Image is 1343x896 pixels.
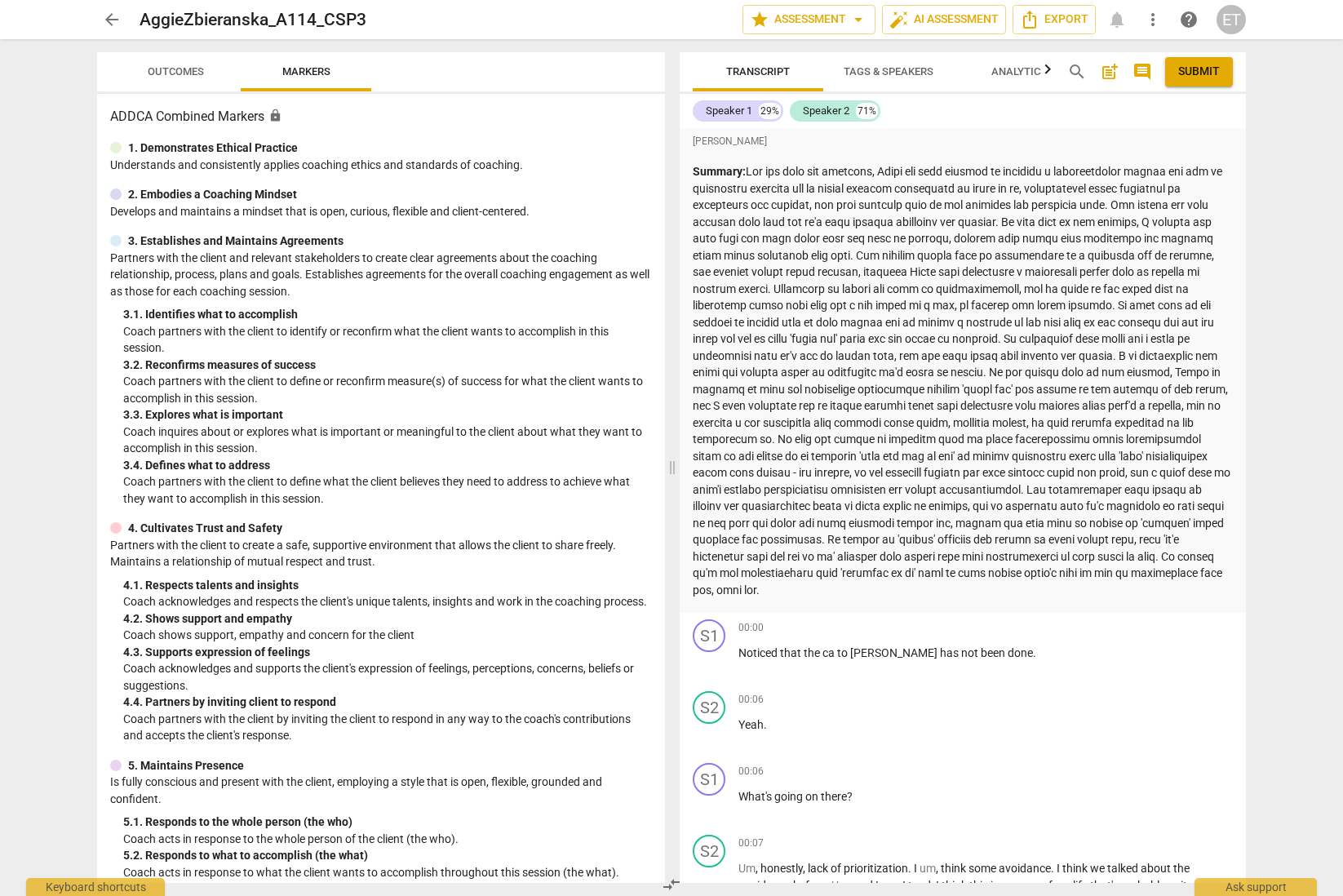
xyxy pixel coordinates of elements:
span: , [936,862,941,875]
span: been [981,646,1008,659]
div: Speaker 2 [803,103,849,119]
button: Please Do Not Submit until your Assessment is Complete [1165,57,1233,86]
span: Assessment is enabled for this document. The competency model is locked and follows the assessmen... [268,109,282,122]
p: 3. Establishes and Maintains Agreements [128,233,344,250]
h3: ADDCA Combined Markers [110,107,652,126]
span: of [1042,879,1055,892]
div: 5. 2. Responds to what to accomplish (the what) [123,847,652,864]
span: Filler word [920,862,936,875]
p: Develops and maintains a mindset that is open, curious, flexible and client-centered. [110,203,652,220]
p: Partners with the client and relevant stakeholders to create clear agreements about the coaching ... [110,250,652,300]
span: compare_arrows [662,875,681,894]
p: Coach inquires about or explores what is important or meaningful to the client about what they wa... [123,424,652,457]
span: to [837,646,850,659]
span: auto_fix_high [889,10,909,29]
span: some [968,862,999,875]
span: [PERSON_NAME] [850,646,940,659]
p: 2. Embodies a Coaching Mindset [128,186,297,203]
span: avoidance [999,862,1051,875]
div: 3. 2. Reconfirms measures of success [123,357,652,374]
p: 4. Cultivates Trust and Safety [128,520,282,537]
span: this [969,879,991,892]
button: AI Assessment [882,5,1006,34]
div: Keyboard shortcuts [26,878,165,896]
span: Noticed [738,646,780,659]
button: Export [1013,5,1096,34]
span: post_add [1100,62,1119,82]
span: [PERSON_NAME] [693,135,767,149]
span: that [780,646,804,659]
span: the [804,646,822,659]
span: quite [1168,879,1193,892]
p: Coach acts in response to the whole person of the client (the who). [123,831,652,848]
p: Coach acknowledges and respects the client's unique talents, insights and work in the coaching pr... [123,593,652,610]
div: Speaker 1 [706,103,752,119]
div: Change speaker [693,691,725,724]
p: 1. Demonstrates Ethical Practice [128,140,298,157]
span: 00:07 [738,836,764,850]
span: , [849,879,853,892]
span: , [1193,879,1198,892]
span: , [931,879,936,892]
span: on [805,790,821,803]
div: Change speaker [693,763,725,796]
button: Add summary [1097,59,1123,85]
span: Outcomes [148,65,204,78]
p: Is fully conscious and present with the client, employing a style that is open, flexible, grounde... [110,774,652,807]
div: 3. 4. Defines what to address [123,457,652,474]
span: of [831,862,844,875]
div: 4. 3. Supports expression of feelings [123,644,652,661]
span: arrow_drop_down [849,10,868,29]
div: ET [1217,5,1246,34]
div: 4. 2. Shows support and empathy [123,610,652,628]
span: 00:06 [738,765,764,778]
span: an [1001,879,1017,892]
span: area [1017,879,1042,892]
span: not [961,646,981,659]
span: tend [908,879,931,892]
div: 3. 1. Identifies what to accomplish [123,306,652,323]
div: Ask support [1195,878,1317,896]
span: has [940,646,961,659]
span: more_vert [1143,10,1163,29]
span: star [750,10,769,29]
span: ca [822,646,837,659]
span: prioritization [844,862,908,875]
div: 4. 1. Respects talents and insights [123,577,652,594]
span: comment [1132,62,1152,82]
span: done [1008,646,1033,659]
span: , [898,879,902,892]
span: going [774,790,805,803]
span: life [1073,879,1090,892]
span: Yeah [738,718,764,731]
span: I [875,879,881,892]
span: we [1090,862,1107,875]
span: AI Assessment [889,10,999,29]
p: Partners with the client to create a safe, supportive environment that allows the client to share... [110,537,652,570]
span: help [1179,10,1199,29]
span: my [1055,879,1073,892]
span: 00:00 [738,621,764,635]
span: Filler word [831,879,849,892]
span: , [803,862,808,875]
div: 5. 1. Responds to the whole person (the who) [123,814,652,831]
p: Coach partners with the client by inviting the client to respond in any way to the coach's contri... [123,711,652,744]
span: I [936,879,942,892]
span: . [1051,862,1057,875]
span: Assessment [750,10,868,29]
span: ? [847,790,853,803]
button: Assessment [742,5,875,34]
p: Coach shows support, empathy and concern for the client [123,627,652,644]
strong: Summary: [693,165,746,178]
span: . [1033,646,1036,659]
span: probably [1120,879,1168,892]
span: I [1057,862,1062,875]
span: is [991,879,1001,892]
span: there [821,790,847,803]
span: talked [1107,862,1141,875]
span: I [914,862,920,875]
span: . [826,879,831,892]
span: about [1141,862,1173,875]
p: Coach partners with the client to identify or reconfirm what the client wants to accomplish in th... [123,323,652,357]
p: 5. Maintains Presence [128,757,244,774]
